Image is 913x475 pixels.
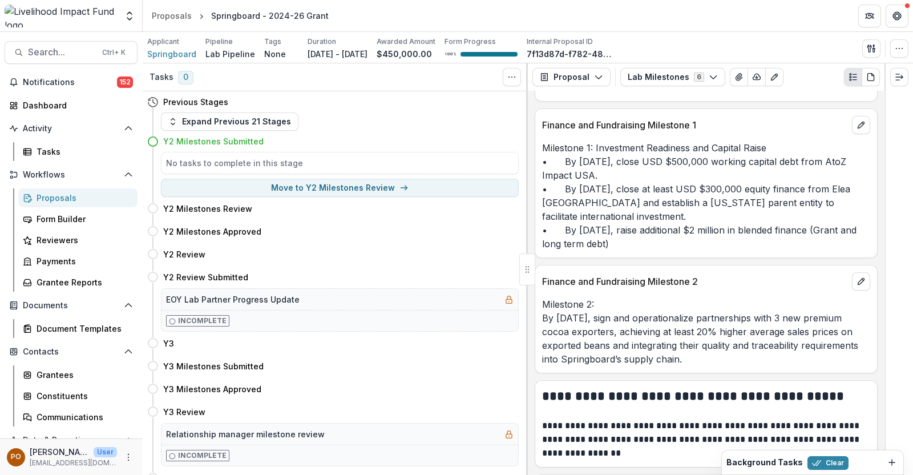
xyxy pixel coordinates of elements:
span: Notifications [23,78,117,87]
p: Tags [264,37,281,47]
button: Open Data & Reporting [5,431,138,449]
span: Search... [28,47,95,58]
p: User [94,447,117,457]
button: Open Contacts [5,343,138,361]
span: Data & Reporting [23,436,119,445]
button: edit [852,116,870,134]
button: Open Activity [5,119,138,138]
p: [PERSON_NAME] [30,446,89,458]
img: Livelihood Impact Fund logo [5,5,117,27]
div: Payments [37,255,128,267]
div: Reviewers [37,234,128,246]
button: edit [852,272,870,291]
h4: Y3 Milestones Approved [163,383,261,395]
a: Springboard [147,48,196,60]
button: Plaintext view [844,68,862,86]
button: Notifications152 [5,73,138,91]
p: Milestone 1: Investment Readiness and Capital Raise • By [DATE], close USD $500,000 working capit... [542,141,870,251]
a: Grantees [18,365,138,384]
div: Constituents [37,390,128,402]
a: Communications [18,408,138,426]
span: 152 [117,77,133,88]
button: View Attached Files [730,68,748,86]
h4: Y3 Milestones Submitted [163,360,264,372]
button: Move to Y2 Milestones Review [161,179,519,197]
p: [DATE] - [DATE] [308,48,367,60]
p: $450,000.00 [377,48,432,60]
div: Document Templates [37,323,128,335]
div: Springboard - 2024-26 Grant [211,10,329,22]
p: Duration [308,37,336,47]
a: Form Builder [18,210,138,228]
p: Finance and Fundraising Milestone 1 [542,118,847,132]
p: Internal Proposal ID [527,37,593,47]
button: Expand right [890,68,908,86]
p: [EMAIL_ADDRESS][DOMAIN_NAME] [30,458,117,468]
button: Proposal [532,68,611,86]
a: Dashboard [5,96,138,115]
h4: Previous Stages [163,96,228,108]
nav: breadcrumb [147,7,333,24]
a: Proposals [147,7,196,24]
p: None [264,48,286,60]
div: Peige Omondi [11,453,21,461]
button: PDF view [862,68,880,86]
a: Constituents [18,387,138,405]
h4: Y3 Review [163,406,205,418]
p: Lab Pipeline [205,48,255,60]
button: Get Help [886,5,908,27]
p: Finance and Fundraising Milestone 2 [542,275,847,288]
p: Incomplete [178,316,227,326]
h4: Y2 Review Submitted [163,271,248,283]
span: Activity [23,124,119,134]
h5: No tasks to complete in this stage [166,157,514,169]
div: Tasks [37,146,128,158]
p: 7f13d87d-f782-48e3-b64d-accef767d22b [527,48,612,60]
a: Reviewers [18,231,138,249]
div: Communications [37,411,128,423]
div: Grantee Reports [37,276,128,288]
button: Edit as form [765,68,783,86]
button: Lab Milestones6 [620,68,725,86]
a: Payments [18,252,138,271]
h5: Relationship manager milestone review [166,428,325,440]
div: Proposals [37,192,128,204]
button: More [122,450,135,464]
a: Tasks [18,142,138,161]
h4: Y2 Review [163,248,205,260]
h4: Y2 Milestones Approved [163,226,261,237]
button: Expand Previous 21 Stages [161,112,298,131]
p: Form Progress [445,37,496,47]
button: Open Workflows [5,166,138,184]
button: Search... [5,41,138,64]
p: Applicant [147,37,179,47]
button: Open Documents [5,296,138,315]
p: Awarded Amount [377,37,435,47]
span: Documents [23,301,119,311]
div: Ctrl + K [100,46,128,59]
span: Workflows [23,170,119,180]
p: Milestone 2: By [DATE], sign and operationalize partnerships with 3 new premium cocoa exporters, ... [542,297,870,366]
h4: Y2 Milestones Submitted [163,135,264,147]
a: Proposals [18,188,138,207]
span: 0 [178,71,193,84]
span: Contacts [23,347,119,357]
h5: EOY Lab Partner Progress Update [166,293,300,305]
button: Open entity switcher [122,5,138,27]
p: Pipeline [205,37,233,47]
a: Grantee Reports [18,273,138,292]
button: Partners [858,5,881,27]
p: Incomplete [178,450,227,461]
button: Dismiss [885,456,899,469]
button: Clear [807,456,849,470]
div: Proposals [152,10,192,22]
h4: Y3 [163,337,174,349]
div: Dashboard [23,99,128,111]
div: Grantees [37,369,128,381]
h4: Y2 Milestones Review [163,203,252,215]
div: Form Builder [37,213,128,225]
button: Toggle View Cancelled Tasks [503,68,521,86]
a: Document Templates [18,319,138,338]
h2: Background Tasks [726,458,803,468]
